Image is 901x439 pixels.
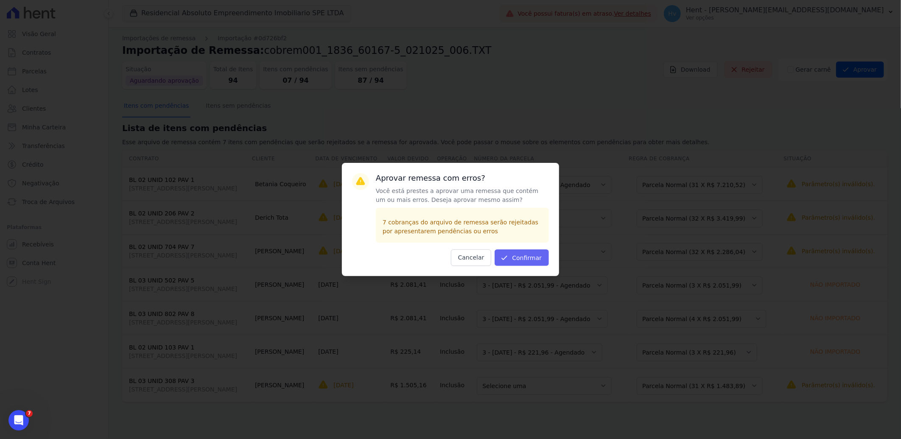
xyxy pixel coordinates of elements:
[26,410,33,417] span: 7
[495,249,549,266] button: Confirmar
[376,173,549,183] h3: Aprovar remessa com erros?
[8,410,29,431] iframe: Intercom live chat
[376,187,549,204] p: Você está prestes a aprovar uma remessa que contém um ou mais erros. Deseja aprovar mesmo assim?
[451,249,492,266] button: Cancelar
[383,218,542,236] p: 7 cobranças do arquivo de remessa serão rejeitadas por apresentarem pendências ou erros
